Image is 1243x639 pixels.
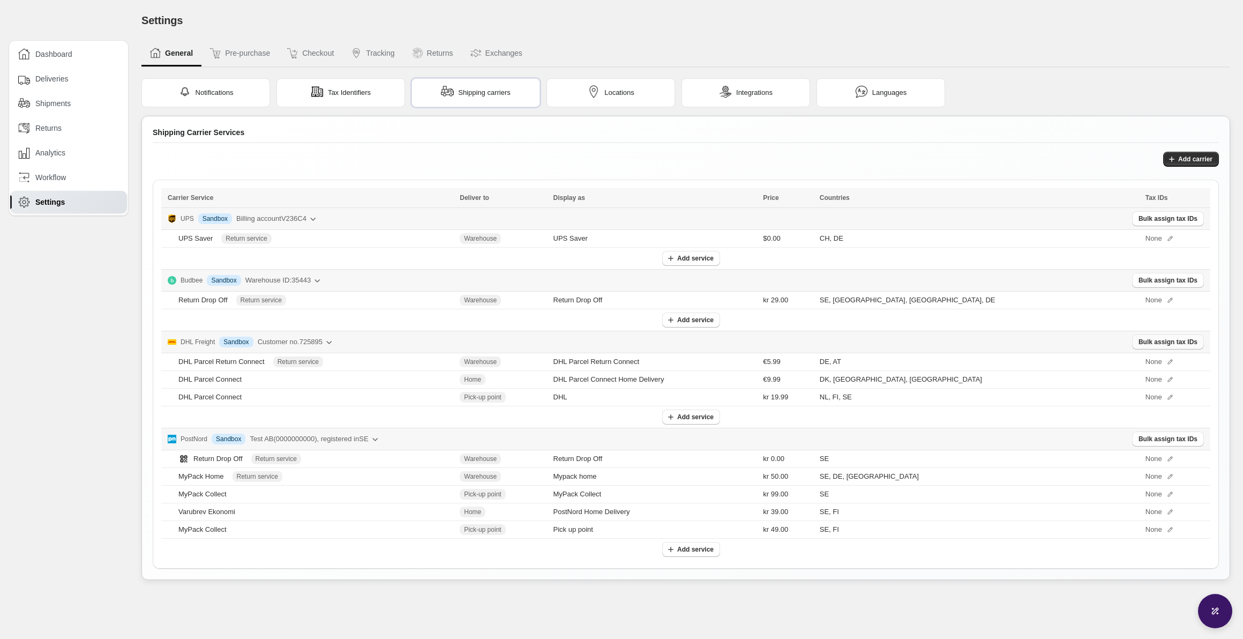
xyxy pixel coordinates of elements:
span: Integrations [736,87,773,98]
div: Return Drop Off [553,295,757,306]
span: Customer no. 725895 [258,337,323,347]
img: General icon [150,48,161,58]
button: Pre-purchase [201,41,279,66]
span: Sandbox [216,435,241,443]
button: Bulk assign tax IDs [1132,335,1204,350]
button: Bulk assign tax IDs [1132,432,1204,447]
div: DHL [553,392,757,403]
div: Return Drop Off [178,295,228,306]
span: Deliver to [460,194,489,202]
div: Return Drop Off [178,454,243,464]
img: Logo [168,338,176,346]
span: Tax IDs [1145,194,1168,202]
span: Add carrier [1178,155,1212,164]
div: UPS Saver [553,233,757,244]
span: Add service [677,545,714,554]
span: None [1145,374,1162,385]
div: Mypack home [553,471,757,482]
span: Home [464,375,481,384]
span: None [1145,295,1162,306]
div: MyPack Home [178,471,224,482]
span: Warehouse [464,296,497,304]
span: None [1145,454,1162,464]
img: Pre-purchase icon [210,48,221,58]
span: Return service [256,455,297,463]
button: Customer no.725895 [251,333,341,351]
span: None [1145,489,1162,500]
td: CH, DE [817,230,1142,248]
span: Display as [553,194,585,202]
img: Logo [168,276,176,285]
span: Sandbox [223,338,249,346]
span: €5.99 [763,356,781,367]
span: kr 49.00 [763,524,788,535]
td: DK, [GEOGRAPHIC_DATA], [GEOGRAPHIC_DATA] [817,371,1142,389]
span: kr 19.99 [763,392,788,403]
span: Add service [677,316,714,324]
td: SE [817,450,1142,468]
div: Shipping Carrier Services [153,127,1219,143]
td: SE, FI [817,503,1142,521]
span: Sandbox [203,214,228,223]
p: PostNord [181,434,207,444]
span: Pick-up point [464,393,501,402]
td: DE, AT [817,353,1142,371]
div: DHL Parcel Connect Home Delivery [553,374,757,385]
span: kr 99.00 [763,489,788,500]
button: Bulk assign tax IDs [1132,211,1204,226]
button: Tracking [342,41,403,66]
div: UPS Saver [178,233,213,244]
span: Dashboard [35,49,72,60]
span: $0.00 [763,233,781,244]
span: Billing account V236C4 [236,213,306,224]
div: Return Drop Off [553,454,757,464]
button: Add carrier [1163,152,1219,167]
span: Countries [820,194,850,202]
span: Sandbox [211,276,236,285]
span: Home [464,508,481,516]
button: General [141,41,201,66]
button: Checkout [279,41,342,66]
td: SE, FI [817,521,1142,539]
span: Return service [226,234,267,243]
p: Budbee [181,275,203,286]
td: SE [817,486,1142,503]
span: Shipping carriers [458,87,511,98]
span: None [1145,356,1162,367]
img: Returns icon [412,48,423,58]
span: Workflow [35,172,66,183]
td: NL, FI, SE [817,389,1142,406]
span: None [1145,471,1162,482]
span: None [1145,233,1162,244]
span: Shipments [35,98,71,109]
div: MyPack Collect [178,489,227,500]
span: Carrier Service [168,194,213,202]
span: Warehouse [464,455,497,463]
div: PostNord Home Delivery [553,507,757,517]
button: Bulk assign tax IDs [1132,273,1204,288]
span: Pick-up point [464,490,501,499]
div: MyPack Collect [178,524,227,535]
button: Exchanges [462,41,531,66]
span: Return service [278,358,319,366]
span: Pick-up point [464,525,501,534]
span: None [1145,507,1162,517]
button: Add service [662,542,720,557]
span: Warehouse ID: 35443 [245,275,311,286]
span: Analytics [35,147,65,158]
span: kr 39.00 [763,507,788,517]
img: Tracking icon [351,48,362,58]
button: Returns [403,41,462,66]
p: DHL Freight [181,337,215,347]
button: Add service [662,313,720,328]
span: Deliveries [35,73,68,84]
span: Bulk assign tax IDs [1139,435,1197,443]
div: Varubrev Ekonomi [178,507,235,517]
div: DHL Parcel Return Connect [553,356,757,367]
span: Languages [872,87,907,98]
span: Test AB ( 0000000000 ), registered in SE [250,434,368,444]
div: DHL Parcel Return Connect [178,356,265,367]
span: Return service [237,472,278,481]
button: Add service [662,251,720,266]
span: Add service [677,413,714,421]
